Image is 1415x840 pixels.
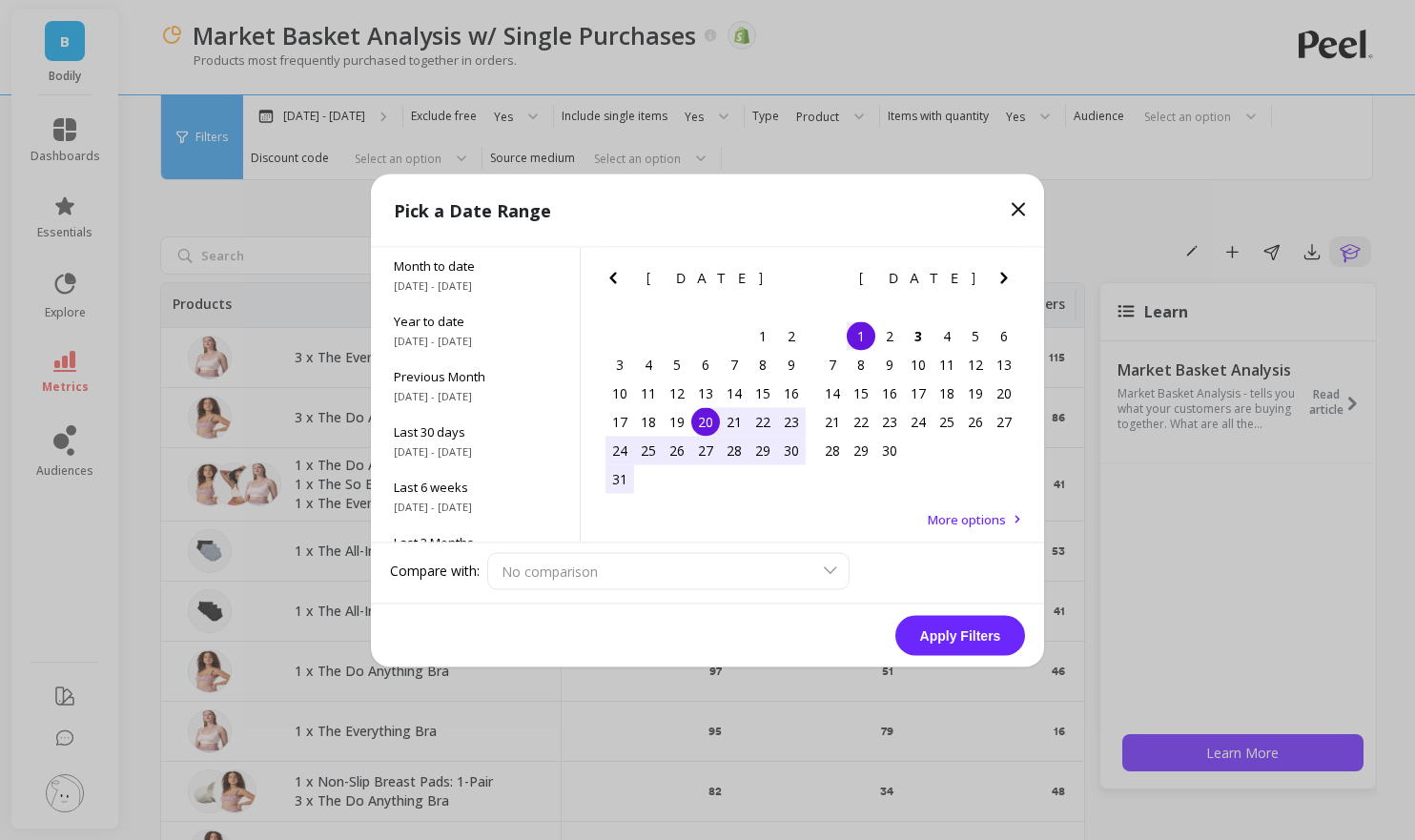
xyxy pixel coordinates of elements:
div: Choose Tuesday, August 26th, 2025 [663,436,691,464]
div: Choose Wednesday, August 27th, 2025 [691,436,720,464]
span: Previous Month [394,367,557,384]
div: Choose Sunday, September 7th, 2025 [818,350,847,379]
div: Choose Friday, August 22nd, 2025 [749,407,777,436]
div: Choose Tuesday, September 16th, 2025 [875,379,904,407]
div: Choose Monday, September 8th, 2025 [847,350,875,379]
div: Choose Thursday, August 14th, 2025 [720,379,749,407]
span: Year to date [394,312,557,329]
p: Pick a Date Range [394,196,551,223]
label: Compare with: [390,562,480,581]
div: Choose Wednesday, September 10th, 2025 [904,350,933,379]
div: Choose Thursday, September 18th, 2025 [933,379,961,407]
div: Choose Thursday, September 11th, 2025 [933,350,961,379]
div: Choose Saturday, August 2nd, 2025 [777,321,806,350]
button: Apply Filters [895,615,1025,655]
div: Choose Saturday, August 30th, 2025 [777,436,806,464]
div: Choose Thursday, September 4th, 2025 [933,321,961,350]
span: Last 30 days [394,422,557,440]
span: [DATE] [859,270,978,285]
div: month 2025-09 [818,321,1018,464]
div: Choose Monday, September 22nd, 2025 [847,407,875,436]
div: Choose Friday, August 8th, 2025 [749,350,777,379]
div: Choose Wednesday, September 17th, 2025 [904,379,933,407]
div: Choose Tuesday, August 19th, 2025 [663,407,691,436]
div: Choose Sunday, August 3rd, 2025 [605,350,634,379]
div: Choose Sunday, August 17th, 2025 [605,407,634,436]
span: Month to date [394,256,557,274]
div: Choose Sunday, August 24th, 2025 [605,436,634,464]
div: Choose Friday, September 19th, 2025 [961,379,990,407]
span: [DATE] - [DATE] [394,443,557,459]
div: Choose Saturday, August 9th, 2025 [777,350,806,379]
div: Choose Thursday, September 25th, 2025 [933,407,961,436]
span: Last 3 Months [394,533,557,550]
span: [DATE] [646,270,766,285]
div: Choose Tuesday, September 23rd, 2025 [875,407,904,436]
button: Previous Month [602,266,632,297]
span: Last 6 weeks [394,478,557,495]
div: Choose Monday, August 25th, 2025 [634,436,663,464]
span: [DATE] - [DATE] [394,499,557,514]
div: Choose Thursday, August 7th, 2025 [720,350,749,379]
div: Choose Saturday, September 6th, 2025 [990,321,1018,350]
div: Choose Saturday, August 16th, 2025 [777,379,806,407]
div: Choose Wednesday, August 20th, 2025 [691,407,720,436]
div: Choose Friday, August 1st, 2025 [749,321,777,350]
button: Next Month [993,266,1023,297]
div: Choose Saturday, August 23rd, 2025 [777,407,806,436]
div: month 2025-08 [605,321,806,493]
span: [DATE] - [DATE] [394,333,557,348]
div: Choose Monday, August 4th, 2025 [634,350,663,379]
div: Choose Tuesday, August 5th, 2025 [663,350,691,379]
div: Choose Tuesday, September 30th, 2025 [875,436,904,464]
div: Choose Friday, August 29th, 2025 [749,436,777,464]
span: More options [928,510,1006,527]
div: Choose Sunday, September 14th, 2025 [818,379,847,407]
div: Choose Thursday, August 28th, 2025 [720,436,749,464]
div: Choose Saturday, September 27th, 2025 [990,407,1018,436]
div: Choose Friday, September 26th, 2025 [961,407,990,436]
div: Choose Saturday, September 13th, 2025 [990,350,1018,379]
div: Choose Sunday, September 21st, 2025 [818,407,847,436]
div: Choose Tuesday, September 2nd, 2025 [875,321,904,350]
div: Choose Monday, August 11th, 2025 [634,379,663,407]
div: Choose Wednesday, August 13th, 2025 [691,379,720,407]
div: Choose Monday, September 15th, 2025 [847,379,875,407]
div: Choose Tuesday, September 9th, 2025 [875,350,904,379]
div: Choose Thursday, August 21st, 2025 [720,407,749,436]
div: Choose Wednesday, September 24th, 2025 [904,407,933,436]
div: Choose Sunday, August 31st, 2025 [605,464,634,493]
span: [DATE] - [DATE] [394,277,557,293]
div: Choose Monday, August 18th, 2025 [634,407,663,436]
div: Choose Monday, September 29th, 2025 [847,436,875,464]
div: Choose Tuesday, August 12th, 2025 [663,379,691,407]
div: Choose Wednesday, September 3rd, 2025 [904,321,933,350]
div: Choose Friday, August 15th, 2025 [749,379,777,407]
div: Choose Saturday, September 20th, 2025 [990,379,1018,407]
div: Choose Friday, September 12th, 2025 [961,350,990,379]
div: Choose Friday, September 5th, 2025 [961,321,990,350]
button: Next Month [780,266,810,297]
button: Previous Month [814,266,845,297]
div: Choose Wednesday, August 6th, 2025 [691,350,720,379]
div: Choose Sunday, September 28th, 2025 [818,436,847,464]
span: [DATE] - [DATE] [394,388,557,403]
div: Choose Monday, September 1st, 2025 [847,321,875,350]
div: Choose Sunday, August 10th, 2025 [605,379,634,407]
